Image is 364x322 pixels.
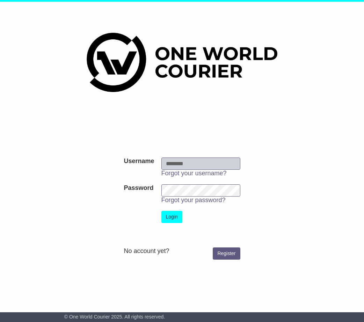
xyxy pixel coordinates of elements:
span: © One World Courier 2025. All rights reserved. [64,314,165,320]
div: No account yet? [124,247,240,255]
label: Username [124,158,154,165]
button: Login [161,211,182,223]
a: Forgot your username? [161,170,227,177]
a: Forgot your password? [161,197,226,204]
label: Password [124,184,153,192]
img: One World [87,33,277,92]
a: Register [213,247,240,260]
